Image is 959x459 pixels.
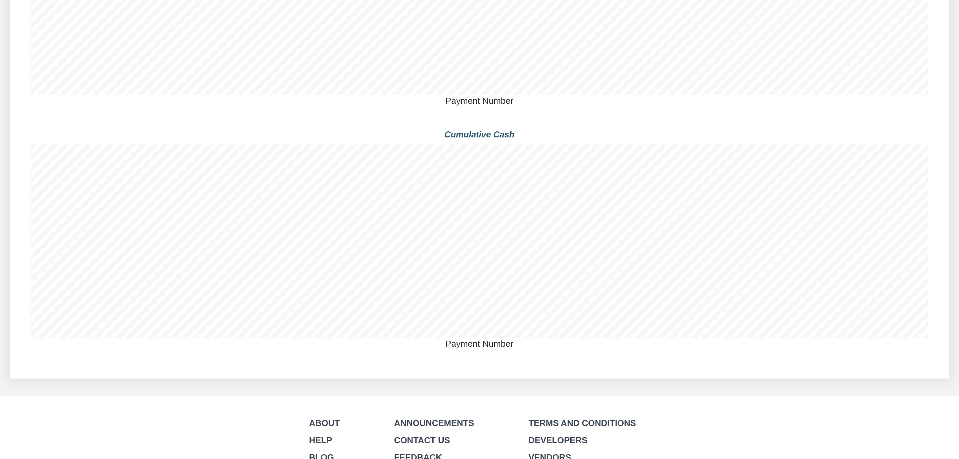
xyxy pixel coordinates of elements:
[529,435,588,445] a: Developers
[529,418,636,428] a: Terms and Conditions
[394,435,450,445] a: Contact Us
[31,95,928,107] div: Payment Number
[394,418,474,428] a: Announcements
[31,125,928,144] div: Cumulative Cash
[309,418,340,428] a: About
[31,338,928,350] div: Payment Number
[309,435,332,445] a: Help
